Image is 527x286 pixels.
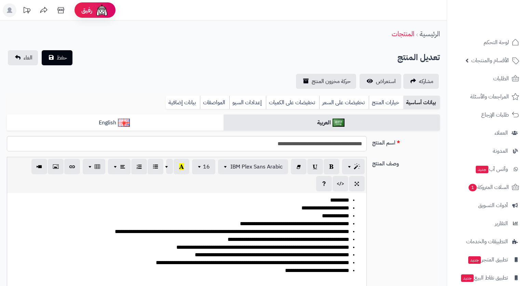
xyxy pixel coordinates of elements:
[369,157,443,168] label: وصف المنتج
[333,119,344,127] img: العربية
[466,237,508,246] span: التطبيقات والخدمات
[230,163,283,171] span: IBM Plex Sans Arabic
[369,96,403,109] a: خيارات المنتج
[403,74,439,89] a: مشاركه
[478,201,508,210] span: أدوات التسويق
[451,179,523,195] a: السلات المتروكة1
[369,136,443,147] label: اسم المنتج
[95,3,109,17] img: ai-face.png
[312,77,351,85] span: حركة مخزون المنتج
[218,159,288,174] button: IBM Plex Sans Arabic
[495,219,508,228] span: التقارير
[451,125,523,141] a: العملاء
[451,215,523,232] a: التقارير
[451,88,523,105] a: المراجعات والأسئلة
[451,34,523,51] a: لوحة التحكم
[451,233,523,250] a: التطبيقات والخدمات
[451,161,523,177] a: وآتس آبجديد
[118,119,130,127] img: English
[469,184,477,192] span: 1
[7,114,224,131] a: English
[451,197,523,214] a: أدوات التسويق
[18,3,35,19] a: تحديثات المنصة
[296,74,356,89] a: حركة مخزون المنتج
[460,273,508,283] span: تطبيق نقاط البيع
[481,16,521,30] img: logo-2.png
[468,256,481,264] span: جديد
[229,96,266,109] a: إعدادات السيو
[57,54,67,62] span: حفظ
[376,77,396,85] span: استعراض
[8,50,38,65] a: الغاء
[166,96,200,109] a: بيانات إضافية
[403,96,440,109] a: بيانات أساسية
[420,29,440,39] a: الرئيسية
[224,114,440,131] a: العربية
[476,166,488,173] span: جديد
[451,70,523,87] a: الطلبات
[475,164,508,174] span: وآتس آب
[360,74,401,89] a: استعراض
[200,96,229,109] a: المواصفات
[203,163,210,171] span: 16
[24,54,32,62] span: الغاء
[319,96,369,109] a: تخفيضات على السعر
[266,96,319,109] a: تخفيضات على الكميات
[468,255,508,264] span: تطبيق المتجر
[468,182,509,192] span: السلات المتروكة
[493,74,509,83] span: الطلبات
[451,107,523,123] a: طلبات الإرجاع
[481,110,509,120] span: طلبات الإرجاع
[392,29,414,39] a: المنتجات
[493,146,508,156] span: المدونة
[451,251,523,268] a: تطبيق المتجرجديد
[461,274,474,282] span: جديد
[81,6,92,14] span: رفيق
[42,50,72,65] button: حفظ
[484,38,509,47] span: لوحة التحكم
[451,270,523,286] a: تطبيق نقاط البيعجديد
[495,128,508,138] span: العملاء
[470,92,509,101] span: المراجعات والأسئلة
[471,56,509,65] span: الأقسام والمنتجات
[397,51,440,65] h2: تعديل المنتج
[192,159,215,174] button: 16
[419,77,433,85] span: مشاركه
[451,143,523,159] a: المدونة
